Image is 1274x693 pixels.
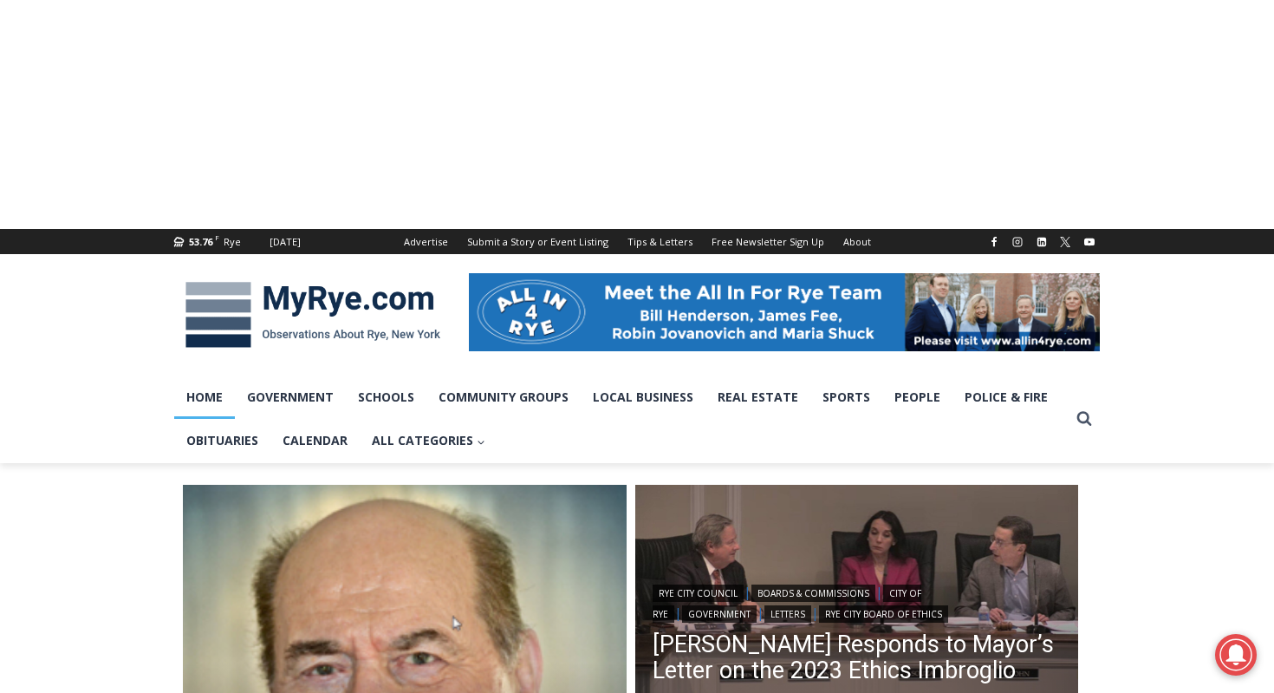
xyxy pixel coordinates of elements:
[952,376,1060,419] a: Police & Fire
[653,631,1062,683] a: [PERSON_NAME] Responds to Mayor’s Letter on the 2023 Ethics Imbroglio
[174,376,1069,463] nav: Primary Navigation
[372,431,485,450] span: All Categories
[270,234,301,250] div: [DATE]
[653,585,921,623] a: City of Rye
[235,376,346,419] a: Government
[426,376,581,419] a: Community Groups
[215,232,219,242] span: F
[458,229,618,254] a: Submit a Story or Event Listing
[174,419,270,462] a: Obituaries
[174,270,452,360] img: MyRye.com
[984,232,1004,252] a: Facebook
[1055,232,1076,252] a: X
[224,234,241,250] div: Rye
[1007,232,1028,252] a: Instagram
[394,229,458,254] a: Advertise
[189,235,212,248] span: 53.76
[1079,232,1100,252] a: YouTube
[394,229,881,254] nav: Secondary Navigation
[819,605,948,623] a: Rye City Board of Ethics
[346,376,426,419] a: Schools
[469,273,1100,351] img: All in for Rye
[1069,403,1100,435] button: View Search Form
[1031,232,1052,252] a: Linkedin
[618,229,702,254] a: Tips & Letters
[653,581,1062,623] div: | | | | |
[705,376,810,419] a: Real Estate
[751,585,875,602] a: Boards & Commissions
[702,229,834,254] a: Free Newsletter Sign Up
[581,376,705,419] a: Local Business
[764,605,811,623] a: Letters
[810,376,882,419] a: Sports
[174,376,235,419] a: Home
[682,605,757,623] a: Government
[653,585,744,602] a: Rye City Council
[834,229,881,254] a: About
[882,376,952,419] a: People
[270,419,360,462] a: Calendar
[360,419,497,462] a: All Categories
